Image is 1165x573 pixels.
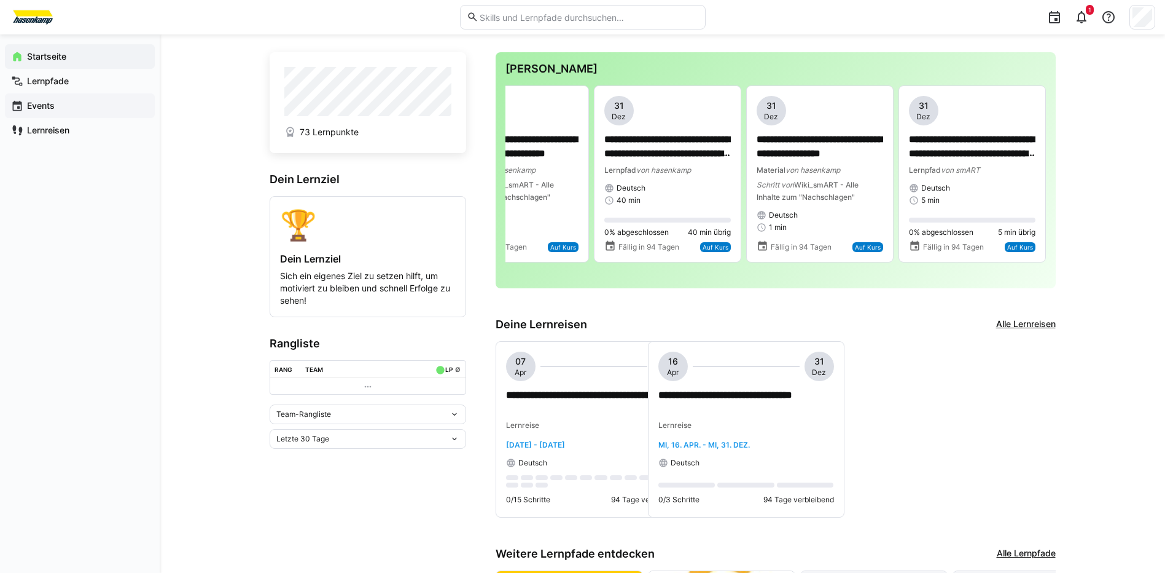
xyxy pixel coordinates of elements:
[703,243,728,251] span: Auf Kurs
[445,366,453,373] div: LP
[515,368,526,377] span: Apr
[812,368,826,377] span: Dez
[996,318,1056,331] a: Alle Lernreisen
[270,173,466,186] h3: Dein Lernziel
[916,112,930,122] span: Dez
[941,165,980,175] span: von smART
[505,62,1046,76] h3: [PERSON_NAME]
[814,355,824,368] span: 31
[769,223,787,232] span: 1 min
[276,434,329,444] span: Letzte 30 Tage
[617,183,645,193] span: Deutsch
[919,100,929,112] span: 31
[921,183,950,193] span: Deutsch
[506,440,565,449] span: [DATE] - [DATE]
[771,242,832,252] span: Fällig in 94 Tagen
[909,165,941,175] span: Lernpfad
[496,318,587,331] h3: Deine Lernreisen
[300,126,359,138] span: 73 Lernpunkte
[997,547,1056,561] a: Alle Lernpfade
[909,227,973,237] span: 0% abgeschlossen
[280,253,456,265] h4: Dein Lernziel
[764,112,778,122] span: Dez
[611,495,682,505] p: 94 Tage verbleibend
[688,227,731,237] span: 40 min übrig
[766,100,776,112] span: 31
[515,355,526,368] span: 07
[496,547,655,561] h3: Weitere Lernpfade entdecken
[518,458,547,468] span: Deutsch
[785,165,840,175] span: von hasenkamp
[617,196,641,205] span: 40 min
[478,12,698,23] input: Skills und Lernpfade durchsuchen…
[270,337,466,350] h3: Rangliste
[668,355,678,368] span: 16
[671,458,699,468] span: Deutsch
[769,210,798,220] span: Deutsch
[658,440,750,449] span: Mi, 16. Apr. - Mi, 31. Dez.
[612,112,626,122] span: Dez
[757,180,859,202] span: Wiki_smART - Alle Inhalte zum "Nachschlagen"
[923,242,984,252] span: Fällig in 94 Tagen
[1007,243,1033,251] span: Auf Kurs
[614,100,624,112] span: 31
[481,165,536,175] span: von hasenkamp
[280,270,456,307] p: Sich ein eigenes Ziel zu setzen hilft, um motiviert zu bleiben und schnell Erfolge zu sehen!
[276,409,331,419] span: Team-Rangliste
[757,180,794,189] span: Schritt von
[604,165,636,175] span: Lernpfad
[658,495,699,505] p: 0/3 Schritte
[757,165,785,175] span: Material
[1088,6,1091,14] span: 1
[280,207,456,243] div: 🏆
[455,363,461,374] a: ø
[506,421,539,430] span: Lernreise
[305,366,323,373] div: Team
[604,227,669,237] span: 0% abgeschlossen
[998,227,1035,237] span: 5 min übrig
[763,495,834,505] p: 94 Tage verbleibend
[855,243,881,251] span: Auf Kurs
[506,495,550,505] p: 0/15 Schritte
[618,242,679,252] span: Fällig in 94 Tagen
[667,368,679,377] span: Apr
[921,196,940,205] span: 5 min
[550,243,576,251] span: Auf Kurs
[658,421,692,430] span: Lernreise
[275,366,292,373] div: Rang
[636,165,691,175] span: von hasenkamp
